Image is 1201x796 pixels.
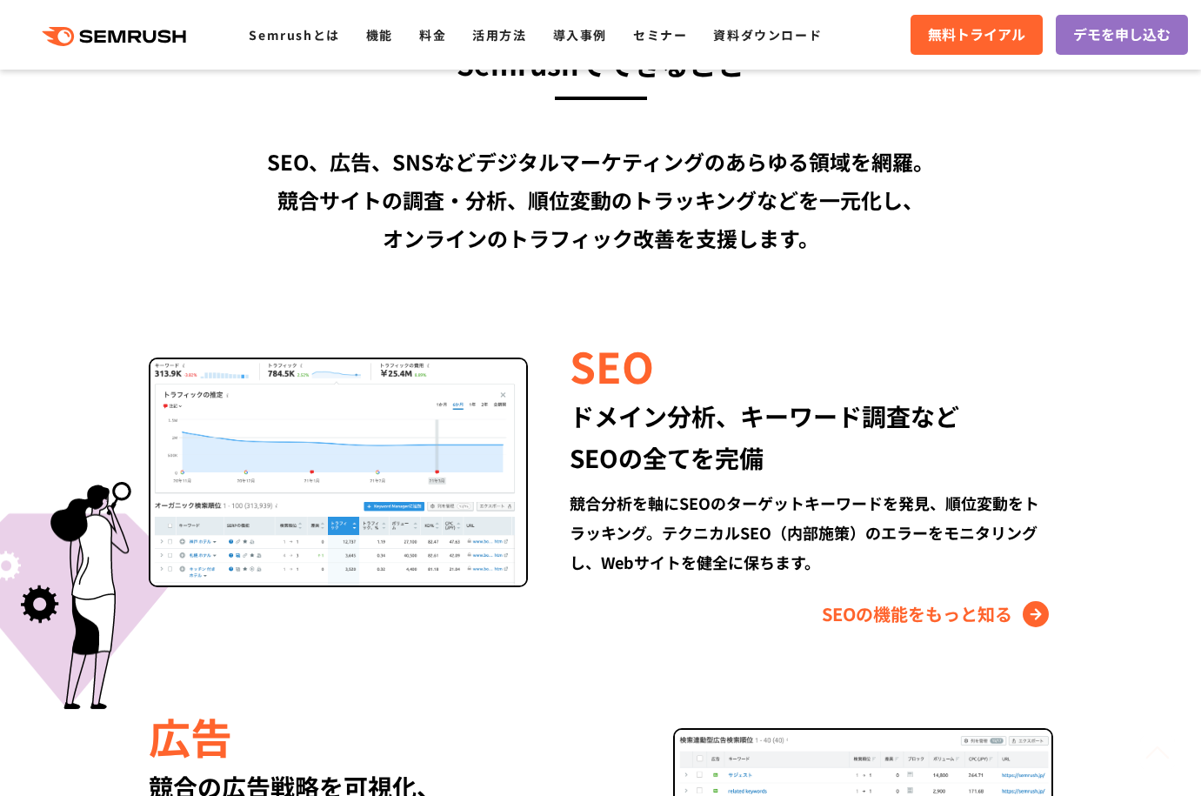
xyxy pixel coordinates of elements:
[570,336,1052,395] div: SEO
[822,600,1053,628] a: SEOの機能をもっと知る
[419,26,446,43] a: 料金
[633,26,687,43] a: セミナー
[149,706,631,766] div: 広告
[911,15,1043,55] a: 無料トライアル
[713,26,822,43] a: 資料ダウンロード
[570,488,1052,577] div: 競合分析を軸にSEOのターゲットキーワードを発見、順位変動をトラッキング。テクニカルSEO（内部施策）のエラーをモニタリングし、Webサイトを健全に保ちます。
[1073,23,1171,46] span: デモを申し込む
[366,26,393,43] a: 機能
[570,395,1052,478] div: ドメイン分析、キーワード調査など SEOの全てを完備
[1056,15,1188,55] a: デモを申し込む
[553,26,607,43] a: 導入事例
[101,143,1101,258] div: SEO、広告、SNSなどデジタルマーケティングのあらゆる領域を網羅。 競合サイトの調査・分析、順位変動のトラッキングなどを一元化し、 オンラインのトラフィック改善を支援します。
[928,23,1025,46] span: 無料トライアル
[472,26,526,43] a: 活用方法
[249,26,339,43] a: Semrushとは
